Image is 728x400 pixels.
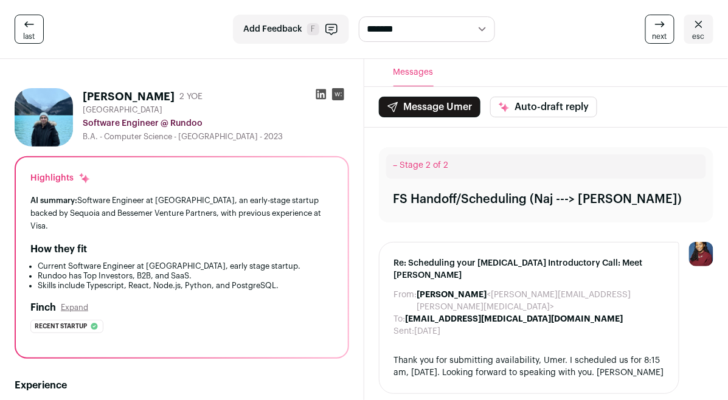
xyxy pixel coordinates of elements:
[38,261,333,271] li: Current Software Engineer at [GEOGRAPHIC_DATA], early stage startup.
[38,271,333,281] li: Rundoo has Top Investors, B2B, and SaaS.
[645,15,674,44] a: next
[394,289,417,313] dt: From:
[400,161,449,170] span: Stage 2 of 2
[83,88,175,105] h1: [PERSON_NAME]
[394,313,406,325] dt: To:
[693,32,705,41] span: esc
[30,194,333,232] div: Software Engineer at [GEOGRAPHIC_DATA], an early-stage startup backed by Sequoia and Bessemer Ven...
[38,281,333,291] li: Skills include Typescript, React, Node.js, Python, and PostgreSQL.
[307,23,319,35] span: F
[490,97,597,117] button: Auto-draft reply
[393,161,398,170] span: –
[689,242,713,266] img: 10010497-medium_jpg
[83,117,349,129] div: Software Engineer @ Rundoo
[653,32,667,41] span: next
[35,320,87,333] span: Recent startup
[15,15,44,44] a: last
[83,132,349,142] div: B.A. - Computer Science - [GEOGRAPHIC_DATA] - 2023
[417,291,487,299] b: [PERSON_NAME]
[24,32,35,41] span: last
[394,257,665,281] span: Re: Scheduling your [MEDICAL_DATA] Introductory Call: Meet [PERSON_NAME]
[61,303,88,312] button: Expand
[379,97,480,117] button: Message Umer
[83,105,162,115] span: [GEOGRAPHIC_DATA]
[394,354,665,379] div: Thank you for submitting availability, Umer. I scheduled us for 8:15 am, [DATE]. Looking forward ...
[415,325,441,337] dd: [DATE]
[394,325,415,337] dt: Sent:
[684,15,713,44] a: esc
[15,378,349,393] h2: Experience
[30,300,56,315] h2: Finch
[406,315,623,323] b: [EMAIL_ADDRESS][MEDICAL_DATA][DOMAIN_NAME]
[30,196,77,204] span: AI summary:
[393,191,682,208] div: FS Handoff/Scheduling (Naj ---> [PERSON_NAME])
[30,242,87,257] h2: How they fit
[179,91,203,103] div: 2 YOE
[15,88,73,147] img: 575fe6b5992c701dc046435c2e5ea428c2673bca438c3f777fa59594e7f5369a.jpg
[417,289,665,313] dd: <[PERSON_NAME][EMAIL_ADDRESS][PERSON_NAME][MEDICAL_DATA]>
[393,59,434,86] button: Messages
[30,172,91,184] div: Highlights
[243,23,302,35] span: Add Feedback
[233,15,349,44] button: Add Feedback F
